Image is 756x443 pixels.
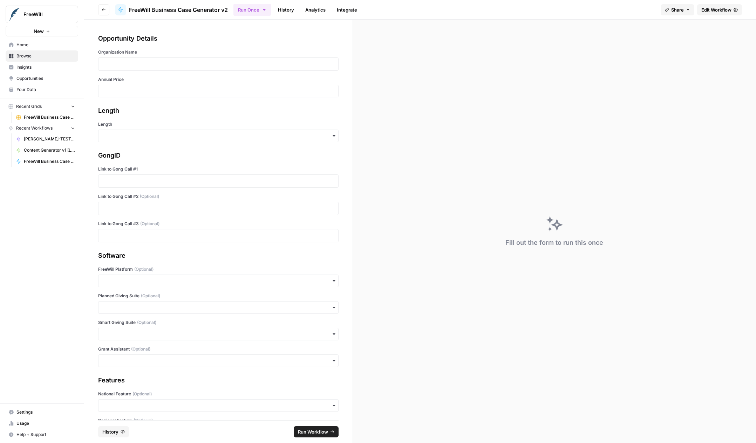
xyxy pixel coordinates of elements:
[301,4,330,15] a: Analytics
[24,147,75,153] span: Content Generator v1 [LIVE]
[131,346,150,352] span: (Optional)
[274,4,298,15] a: History
[6,429,78,440] button: Help + Support
[6,62,78,73] a: Insights
[98,193,339,200] label: Link to Gong Call #2
[98,319,339,326] label: Smart Giving Suite
[98,251,339,261] div: Software
[98,375,339,385] div: Features
[16,420,75,427] span: Usage
[34,28,44,35] span: New
[16,86,75,93] span: Your Data
[697,4,742,15] a: Edit Workflow
[16,64,75,70] span: Insights
[98,121,339,127] label: Length
[24,136,75,142] span: [PERSON_NAME]-TEST-Content Generator v2 [DRAFT]
[294,426,339,437] button: Run Workflow
[13,145,78,156] a: Content Generator v1 [LIVE]
[16,103,42,110] span: Recent Grids
[6,26,78,36] button: New
[134,417,153,424] span: (Optional)
[333,4,361,15] a: Integrate
[24,158,75,165] span: FreeWill Business Case Generator [[PERSON_NAME]'s Edit - Do Not Use]
[6,50,78,62] a: Browse
[98,151,339,160] div: GongID
[23,11,66,18] span: FreeWill
[137,319,156,326] span: (Optional)
[140,193,159,200] span: (Optional)
[13,112,78,123] a: FreeWill Business Case Generator v2 Grid
[98,49,339,55] label: Organization Name
[98,391,339,397] label: National Feature
[505,238,603,248] div: Fill out the form to run this once
[6,101,78,112] button: Recent Grids
[115,4,228,15] a: FreeWill Business Case Generator v2
[6,123,78,133] button: Recent Workflows
[98,106,339,116] div: Length
[233,4,271,16] button: Run Once
[132,391,152,397] span: (Optional)
[98,266,339,272] label: FreeWill Platform
[98,166,339,172] label: Link to Gong Call #1
[6,73,78,84] a: Opportunities
[16,409,75,415] span: Settings
[8,8,21,21] img: FreeWill Logo
[98,293,339,299] label: Planned Giving Suite
[16,42,75,48] span: Home
[16,75,75,82] span: Opportunities
[661,4,694,15] button: Share
[98,221,339,227] label: Link to Gong Call #3
[129,6,228,14] span: FreeWill Business Case Generator v2
[98,76,339,83] label: Annual Price
[298,428,328,435] span: Run Workflow
[102,428,118,435] span: History
[671,6,684,13] span: Share
[134,266,154,272] span: (Optional)
[98,346,339,352] label: Grant Assistant
[701,6,731,13] span: Edit Workflow
[98,417,339,424] label: Regional Feature
[6,6,78,23] button: Workspace: FreeWill
[24,114,75,120] span: FreeWill Business Case Generator v2 Grid
[13,133,78,145] a: [PERSON_NAME]-TEST-Content Generator v2 [DRAFT]
[6,407,78,418] a: Settings
[6,39,78,50] a: Home
[16,125,53,131] span: Recent Workflows
[98,34,339,43] div: Opportunity Details
[16,53,75,59] span: Browse
[141,293,160,299] span: (Optional)
[6,418,78,429] a: Usage
[98,426,129,437] button: History
[13,156,78,167] a: FreeWill Business Case Generator [[PERSON_NAME]'s Edit - Do Not Use]
[16,431,75,438] span: Help + Support
[6,84,78,95] a: Your Data
[140,221,159,227] span: (Optional)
